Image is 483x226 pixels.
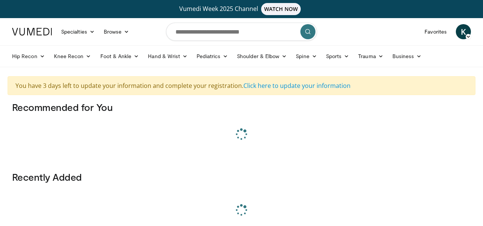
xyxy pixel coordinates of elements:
[232,49,291,64] a: Shoulder & Elbow
[166,23,317,41] input: Search topics, interventions
[192,49,232,64] a: Pediatrics
[99,24,134,39] a: Browse
[420,24,451,39] a: Favorites
[261,3,301,15] span: WATCH NOW
[456,24,471,39] a: K
[49,49,96,64] a: Knee Recon
[8,76,475,95] div: You have 3 days left to update your information and complete your registration.
[354,49,388,64] a: Trauma
[96,49,144,64] a: Foot & Ankle
[8,49,49,64] a: Hip Recon
[143,49,192,64] a: Hand & Wrist
[321,49,354,64] a: Sports
[57,24,99,39] a: Specialties
[243,81,351,90] a: Click here to update your information
[12,171,471,183] h3: Recently Added
[13,3,470,15] a: Vumedi Week 2025 ChannelWATCH NOW
[12,28,52,35] img: VuMedi Logo
[12,101,471,113] h3: Recommended for You
[388,49,426,64] a: Business
[291,49,321,64] a: Spine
